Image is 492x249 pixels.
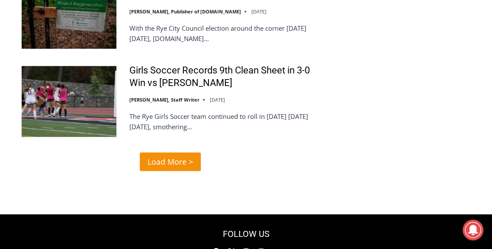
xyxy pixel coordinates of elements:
time: [DATE] [210,96,225,103]
a: Girls Soccer Records 9th Clean Sheet in 3-0 Win vs [PERSON_NAME] [129,64,319,89]
h2: FOLLOW US [174,227,319,240]
a: [PERSON_NAME], Staff Writer [129,96,199,103]
span: Load More > [148,156,193,168]
img: Girls Soccer Records 9th Clean Sheet in 3-0 Win vs Harrison [22,66,116,137]
time: [DATE] [251,8,267,15]
a: [PERSON_NAME], Publisher of [DOMAIN_NAME] [129,8,241,15]
p: With the Rye City Council election around the corner [DATE][DATE], [DOMAIN_NAME]… [129,23,319,44]
p: The Rye Girls Soccer team continued to roll in [DATE] [DATE][DATE], smothering… [129,111,319,132]
a: Load More > [140,153,201,171]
